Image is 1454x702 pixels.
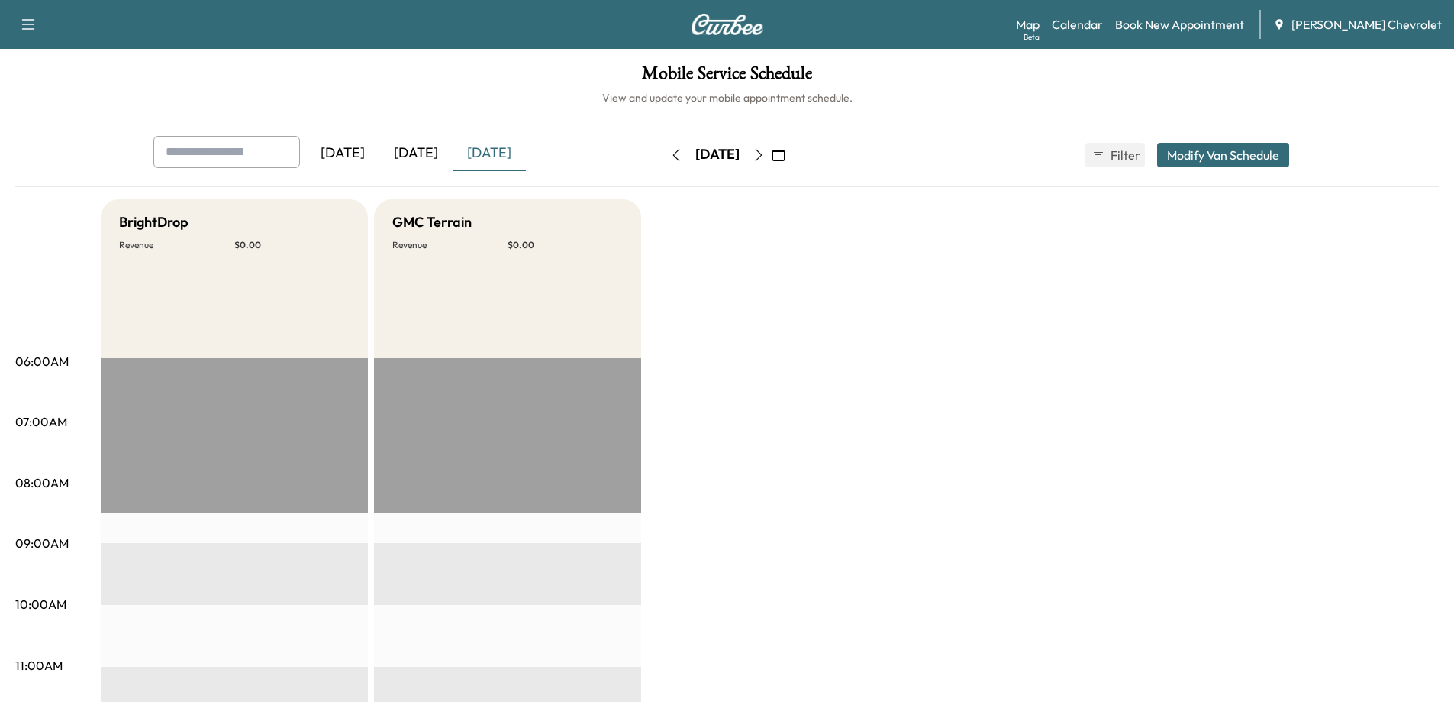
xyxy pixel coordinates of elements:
a: MapBeta [1016,15,1040,34]
h5: GMC Terrain [392,212,472,233]
h6: View and update your mobile appointment schedule. [15,90,1439,105]
p: 06:00AM [15,352,69,370]
a: Calendar [1052,15,1103,34]
h5: BrightDrop [119,212,189,233]
p: Revenue [392,239,508,251]
div: Beta [1024,31,1040,43]
div: [DATE] [306,136,379,171]
p: 11:00AM [15,656,63,675]
div: [DATE] [695,145,740,164]
p: $ 0.00 [508,239,623,251]
img: Curbee Logo [691,14,764,35]
button: Filter [1085,143,1145,167]
p: 07:00AM [15,412,67,431]
span: Filter [1111,146,1138,164]
a: Book New Appointment [1115,15,1244,34]
p: 09:00AM [15,534,69,552]
h1: Mobile Service Schedule [15,64,1439,90]
p: 08:00AM [15,474,69,492]
button: Modify Van Schedule [1157,143,1289,167]
div: [DATE] [453,136,526,171]
p: 10:00AM [15,595,66,613]
p: $ 0.00 [234,239,350,251]
p: Revenue [119,239,234,251]
div: [DATE] [379,136,453,171]
span: [PERSON_NAME] Chevrolet [1291,15,1442,34]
